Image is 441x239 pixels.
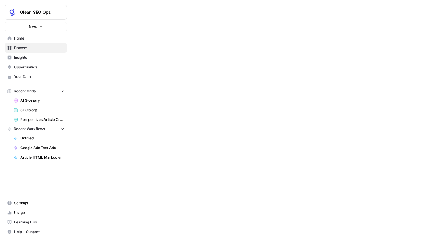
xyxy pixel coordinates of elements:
a: Settings [5,198,67,208]
a: Your Data [5,72,67,82]
span: Article HTML Markdown [20,155,64,160]
a: AI Glossary [11,96,67,105]
a: Google Ads Text Ads [11,143,67,153]
a: Opportunities [5,62,67,72]
a: Article HTML Markdown [11,153,67,162]
img: Glean SEO Ops Logo [7,7,18,18]
span: SEO blogs [20,107,64,113]
span: AI Glossary [20,98,64,103]
span: Insights [14,55,64,60]
button: Help + Support [5,227,67,237]
span: Opportunities [14,64,64,70]
span: Google Ads Text Ads [20,145,64,151]
span: Recent Grids [14,88,36,94]
span: Usage [14,210,64,215]
button: Recent Workflows [5,124,67,133]
span: Home [14,36,64,41]
span: Your Data [14,74,64,79]
a: Learning Hub [5,217,67,227]
span: Settings [14,200,64,206]
a: Perspectives Article Creation (Search) [11,115,67,124]
span: New [29,24,37,30]
span: Recent Workflows [14,126,45,132]
a: Insights [5,53,67,62]
span: Perspectives Article Creation (Search) [20,117,64,122]
a: Usage [5,208,67,217]
span: Browse [14,45,64,51]
span: Learning Hub [14,220,64,225]
a: Untitled [11,133,67,143]
a: SEO blogs [11,105,67,115]
button: Workspace: Glean SEO Ops [5,5,67,20]
span: Help + Support [14,229,64,235]
button: New [5,22,67,31]
button: Recent Grids [5,87,67,96]
span: Glean SEO Ops [20,9,56,15]
a: Home [5,34,67,43]
span: Untitled [20,136,64,141]
a: Browse [5,43,67,53]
